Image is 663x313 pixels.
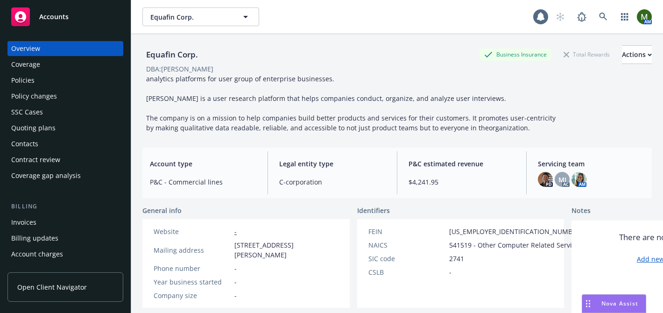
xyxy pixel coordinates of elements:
[480,49,551,60] div: Business Insurance
[234,240,339,260] span: [STREET_ADDRESS][PERSON_NAME]
[150,177,256,187] span: P&C - Commercial lines
[154,245,231,255] div: Mailing address
[279,177,386,187] span: C-corporation
[7,231,123,246] a: Billing updates
[7,215,123,230] a: Invoices
[571,172,586,187] img: photo
[368,254,445,263] div: SIC code
[11,105,43,120] div: SSC Cases
[368,267,445,277] div: CSLB
[7,4,123,30] a: Accounts
[234,227,237,236] a: -
[538,172,553,187] img: photo
[7,89,123,104] a: Policy changes
[449,227,583,236] span: [US_EMPLOYER_IDENTIFICATION_NUMBER]
[11,215,36,230] div: Invoices
[7,41,123,56] a: Overview
[582,294,646,313] button: Nova Assist
[11,152,60,167] div: Contract review
[7,105,123,120] a: SSC Cases
[622,45,652,64] button: Actions
[11,89,57,104] div: Policy changes
[11,168,81,183] div: Coverage gap analysis
[7,247,123,262] a: Account charges
[601,299,638,307] span: Nova Assist
[615,7,634,26] a: Switch app
[11,231,58,246] div: Billing updates
[409,177,515,187] span: $4,241.95
[39,13,69,21] span: Accounts
[11,73,35,88] div: Policies
[11,121,56,135] div: Quoting plans
[154,291,231,300] div: Company size
[7,136,123,151] a: Contacts
[154,227,231,236] div: Website
[11,41,40,56] div: Overview
[7,168,123,183] a: Coverage gap analysis
[154,277,231,287] div: Year business started
[7,121,123,135] a: Quoting plans
[150,12,231,22] span: Equafin Corp.
[234,277,237,287] span: -
[449,240,582,250] span: 541519 - Other Computer Related Services
[449,254,464,263] span: 2741
[637,9,652,24] img: photo
[551,7,570,26] a: Start snowing
[7,263,123,277] a: Installment plans
[559,49,614,60] div: Total Rewards
[150,159,256,169] span: Account type
[142,7,259,26] button: Equafin Corp.
[538,159,644,169] span: Servicing team
[11,247,63,262] div: Account charges
[558,175,566,185] span: MJ
[409,159,515,169] span: P&C estimated revenue
[154,263,231,273] div: Phone number
[449,267,451,277] span: -
[234,263,237,273] span: -
[7,202,123,211] div: Billing
[7,152,123,167] a: Contract review
[594,7,613,26] a: Search
[11,136,38,151] div: Contacts
[7,57,123,72] a: Coverage
[142,49,202,61] div: Equafin Corp.
[11,263,66,277] div: Installment plans
[572,7,591,26] a: Report a Bug
[146,74,557,132] span: analytics platforms for user group of enterprise businesses. [PERSON_NAME] is a user research pla...
[234,291,237,300] span: -
[7,73,123,88] a: Policies
[279,159,386,169] span: Legal entity type
[571,206,591,217] span: Notes
[142,206,182,215] span: General info
[11,57,40,72] div: Coverage
[17,282,87,292] span: Open Client Navigator
[357,206,390,215] span: Identifiers
[582,295,594,313] div: Drag to move
[622,46,652,64] div: Actions
[368,240,445,250] div: NAICS
[146,64,213,74] div: DBA: [PERSON_NAME]
[368,227,445,236] div: FEIN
